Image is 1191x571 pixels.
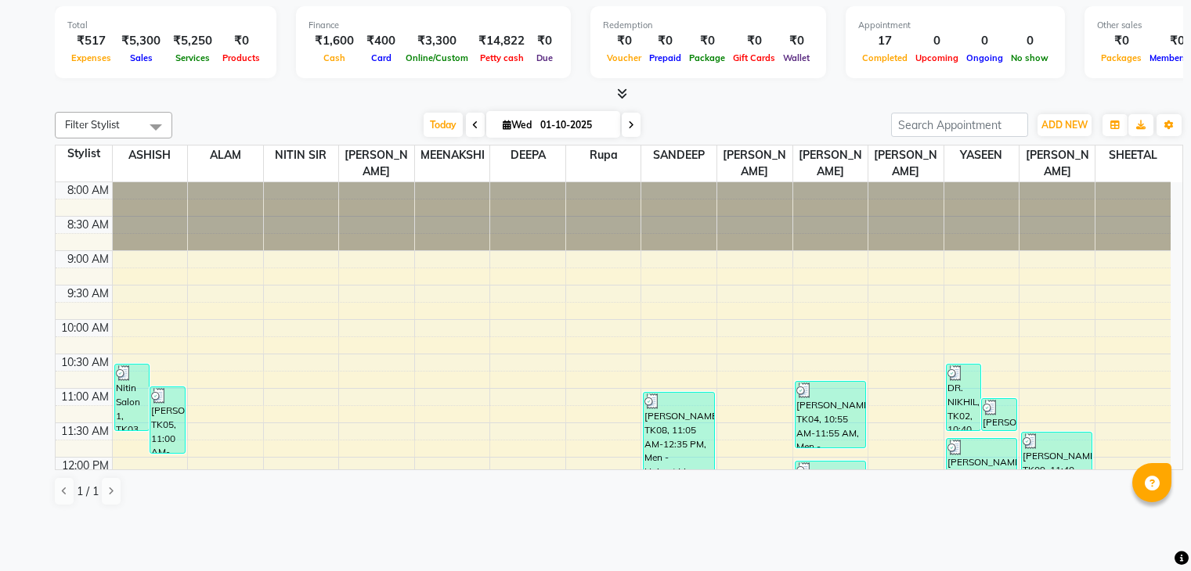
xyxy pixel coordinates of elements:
div: 0 [911,32,962,50]
span: 1 / 1 [77,483,99,500]
span: Cash [319,52,349,63]
input: Search Appointment [891,113,1028,137]
span: ADD NEW [1041,119,1088,131]
span: Services [171,52,214,63]
span: Petty cash [476,52,528,63]
span: SANDEEP [641,145,716,165]
input: 2025-10-01 [536,113,614,137]
div: 9:00 AM [64,251,112,268]
span: Voucher [603,52,645,63]
span: Wed [499,119,536,131]
span: YASEEN [944,145,1020,165]
span: Filter Stylist [65,118,120,131]
div: ₹0 [685,32,729,50]
span: Packages [1097,52,1146,63]
div: Finance [309,19,558,32]
div: 0 [1007,32,1052,50]
span: Online/Custom [402,52,472,63]
div: Stylist [56,145,112,162]
span: Today [424,113,463,137]
span: ASHISH [113,145,188,165]
span: Rupa [566,145,641,165]
span: Prepaid [645,52,685,63]
div: ₹14,822 [472,32,531,50]
div: 10:30 AM [58,354,112,371]
div: 0 [962,32,1007,50]
div: Nitin Salon 1, TK07, 12:05 PM-12:35 PM, Men - [PERSON_NAME] & Shaving [796,461,865,493]
div: ₹400 [360,32,402,50]
div: 17 [858,32,911,50]
span: Products [218,52,264,63]
div: [PERSON_NAME], TK05, 11:00 AM-12:00 PM, Men - Haircut,Men - [PERSON_NAME] & Shaving [150,387,185,453]
span: Sales [126,52,157,63]
div: [PERSON_NAME], TK08, 11:05 AM-12:35 PM, Men - Haircut,Men - [PERSON_NAME] & Shaving,Men - Hair Wash [644,393,713,493]
div: ₹1,600 [309,32,360,50]
span: Wallet [779,52,814,63]
div: 12:00 PM [59,458,112,474]
span: SHEETAL [1095,145,1171,165]
div: Redemption [603,19,814,32]
span: [PERSON_NAME] [339,145,414,181]
div: ₹0 [645,32,685,50]
span: Expenses [67,52,115,63]
span: Due [532,52,557,63]
div: ₹0 [603,32,645,50]
div: ₹0 [218,32,264,50]
span: No show [1007,52,1052,63]
div: ₹0 [531,32,558,50]
div: ₹3,300 [402,32,472,50]
span: MEENAKSHI [415,145,490,165]
span: Completed [858,52,911,63]
div: ₹517 [67,32,115,50]
div: DR. NIKHIL, TK02, 10:40 AM-11:40 AM, Men - Haircut,Men - [PERSON_NAME] & Shaving [947,365,981,430]
span: Package [685,52,729,63]
button: ADD NEW [1038,114,1092,136]
span: Card [367,52,395,63]
div: [PERSON_NAME], TK06, 11:45 AM-12:15 PM, Men - [PERSON_NAME] & Shaving [947,439,1016,470]
div: [PERSON_NAME], TK09, 11:40 AM-12:40 PM, Men - Haircut,Men - [PERSON_NAME] & Shaving [1022,433,1092,499]
span: ALAM [188,145,263,165]
span: DEEPA [490,145,565,165]
div: Nitin Salon 1, TK03, 10:40 AM-11:40 AM, Men - Haircut,Men - [PERSON_NAME] & Shaving [115,365,150,430]
div: Appointment [858,19,1052,32]
span: [PERSON_NAME] [793,145,868,181]
div: ₹5,300 [115,32,167,50]
div: ₹5,250 [167,32,218,50]
span: [PERSON_NAME] [868,145,944,181]
span: [PERSON_NAME] [717,145,792,181]
span: Gift Cards [729,52,779,63]
div: [PERSON_NAME], TK04, 10:55 AM-11:55 AM, Men - Haircut,Men - [PERSON_NAME] & Shaving [796,382,865,447]
div: [PERSON_NAME], TK01, 11:10 AM-11:40 AM, Men - [PERSON_NAME] & Shaving [982,399,1016,430]
div: ₹0 [1097,32,1146,50]
div: 11:00 AM [58,389,112,405]
div: 10:00 AM [58,320,112,336]
span: Upcoming [911,52,962,63]
div: ₹0 [779,32,814,50]
span: NITIN SIR [264,145,339,165]
div: 8:00 AM [64,182,112,199]
div: Total [67,19,264,32]
div: ₹0 [729,32,779,50]
iframe: chat widget [1125,508,1175,555]
div: 8:30 AM [64,217,112,233]
span: [PERSON_NAME] [1020,145,1095,181]
span: Ongoing [962,52,1007,63]
div: 11:30 AM [58,423,112,440]
div: 9:30 AM [64,285,112,302]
